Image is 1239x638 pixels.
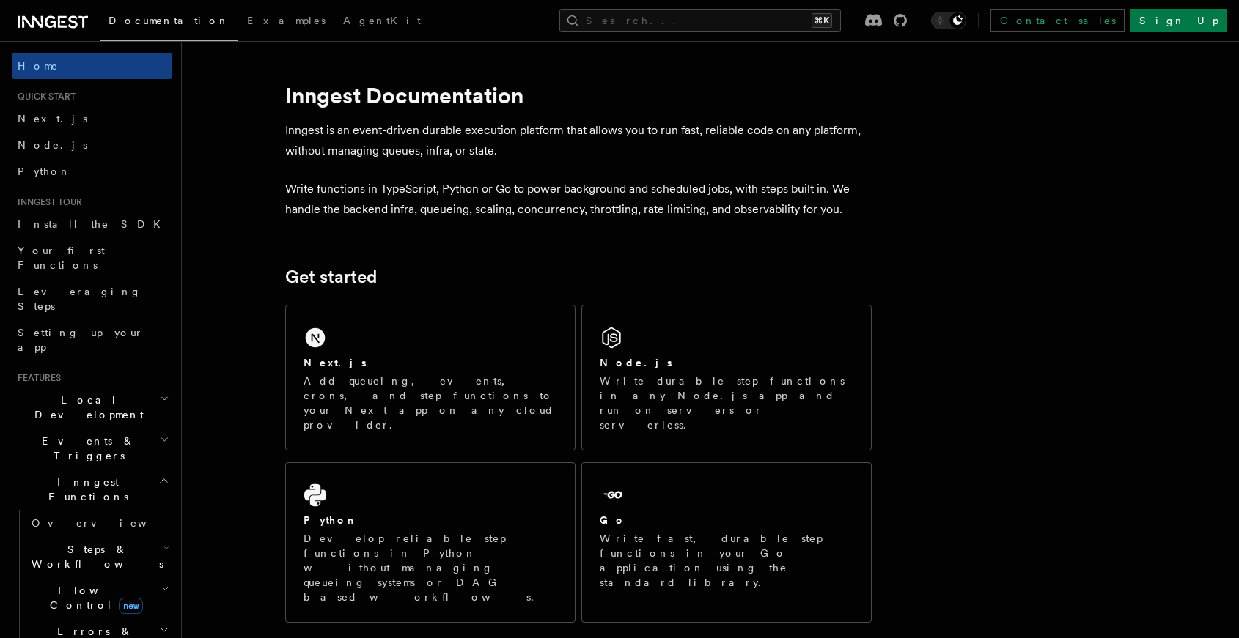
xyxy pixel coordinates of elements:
[18,113,87,125] span: Next.js
[600,531,853,590] p: Write fast, durable step functions in your Go application using the standard library.
[285,82,872,108] h1: Inngest Documentation
[304,355,367,370] h2: Next.js
[600,513,626,527] h2: Go
[285,267,377,287] a: Get started
[285,179,872,220] p: Write functions in TypeScript, Python or Go to power background and scheduled jobs, with steps bu...
[12,237,172,278] a: Your first Functions
[931,12,966,29] button: Toggle dark mode
[12,434,160,463] span: Events & Triggers
[100,4,238,41] a: Documentation
[26,583,161,612] span: Flow Control
[12,319,172,360] a: Setting up your app
[109,15,229,26] span: Documentation
[18,166,71,177] span: Python
[285,120,872,161] p: Inngest is an event-driven durable execution platform that allows you to run fast, reliable code ...
[32,517,183,529] span: Overview
[304,531,557,604] p: Develop reliable step functions in Python without managing queueing systems or DAG based workflows.
[26,542,163,571] span: Steps & Workflows
[12,387,172,428] button: Local Development
[812,13,832,28] kbd: ⌘K
[334,4,430,40] a: AgentKit
[12,475,158,504] span: Inngest Functions
[12,393,160,422] span: Local Development
[18,245,105,271] span: Your first Functions
[12,428,172,469] button: Events & Triggers
[343,15,421,26] span: AgentKit
[18,327,144,353] span: Setting up your app
[12,211,172,237] a: Install the SDK
[12,53,172,79] a: Home
[12,91,76,103] span: Quick start
[12,196,82,208] span: Inngest tour
[600,374,853,432] p: Write durable step functions in any Node.js app and run on servers or serverless.
[18,139,87,151] span: Node.js
[990,9,1125,32] a: Contact sales
[18,59,59,73] span: Home
[304,374,557,432] p: Add queueing, events, crons, and step functions to your Next app on any cloud provider.
[285,462,576,623] a: PythonDevelop reliable step functions in Python without managing queueing systems or DAG based wo...
[238,4,334,40] a: Examples
[600,355,672,370] h2: Node.js
[26,510,172,536] a: Overview
[285,305,576,450] a: Next.jsAdd queueing, events, crons, and step functions to your Next app on any cloud provider.
[581,462,872,623] a: GoWrite fast, durable step functions in your Go application using the standard library.
[12,132,172,158] a: Node.js
[304,513,358,527] h2: Python
[26,577,172,618] button: Flow Controlnew
[12,105,172,132] a: Next.js
[12,278,172,319] a: Leveraging Steps
[12,158,172,185] a: Python
[559,9,841,32] button: Search...⌘K
[119,598,143,614] span: new
[18,286,141,312] span: Leveraging Steps
[12,469,172,510] button: Inngest Functions
[12,372,61,384] span: Features
[1130,9,1227,32] a: Sign Up
[581,305,872,450] a: Node.jsWrite durable step functions in any Node.js app and run on servers or serverless.
[18,218,169,230] span: Install the SDK
[26,536,172,577] button: Steps & Workflows
[247,15,326,26] span: Examples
